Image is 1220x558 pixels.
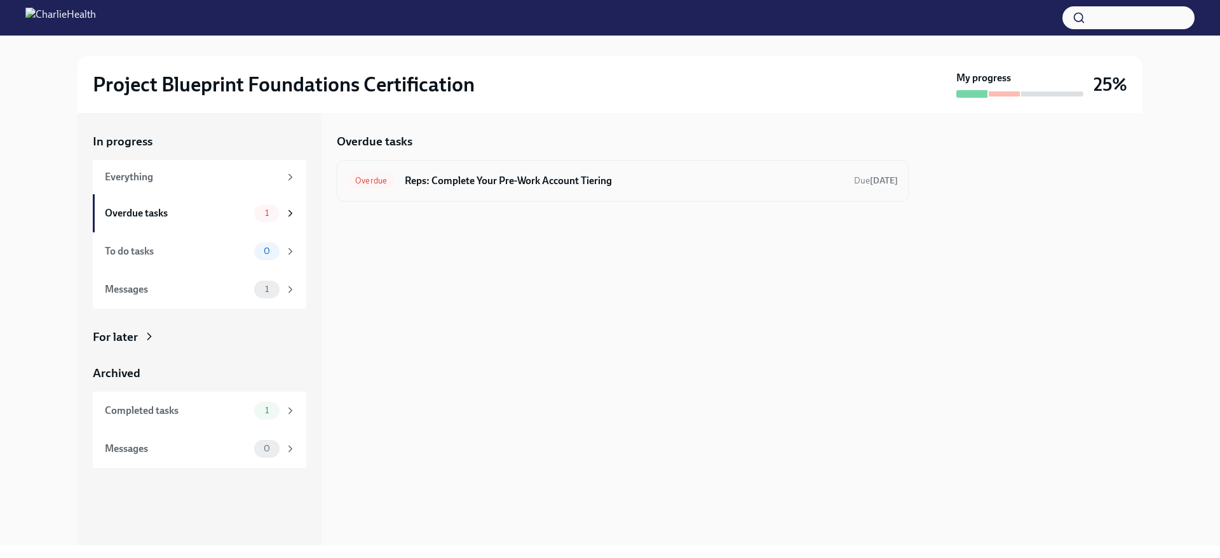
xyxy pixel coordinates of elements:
a: Messages1 [93,270,306,309]
span: 1 [257,284,276,294]
a: OverdueReps: Complete Your Pre-Work Account TieringDue[DATE] [348,171,898,191]
div: Everything [105,170,280,184]
a: In progress [93,133,306,150]
div: Messages [105,442,249,456]
div: Messages [105,282,249,296]
strong: My progress [956,71,1011,85]
a: Completed tasks1 [93,392,306,430]
div: For later [93,329,138,345]
div: Completed tasks [105,404,249,418]
a: Everything [93,160,306,194]
a: Overdue tasks1 [93,194,306,232]
a: Archived [93,365,306,382]
h5: Overdue tasks [337,133,412,150]
img: CharlieHealth [25,8,96,28]
span: 0 [256,444,278,453]
span: Overdue [348,176,395,185]
span: 0 [256,246,278,256]
span: September 8th, 2025 12:00 [854,175,898,187]
h3: 25% [1094,73,1127,96]
a: Messages0 [93,430,306,468]
span: 1 [257,208,276,218]
a: For later [93,329,306,345]
div: To do tasks [105,244,249,258]
h6: Reps: Complete Your Pre-Work Account Tiering [405,174,844,188]
div: Overdue tasks [105,206,249,220]
strong: [DATE] [870,175,898,186]
a: To do tasks0 [93,232,306,270]
h2: Project Blueprint Foundations Certification [93,72,475,97]
span: 1 [257,406,276,415]
span: Due [854,175,898,186]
